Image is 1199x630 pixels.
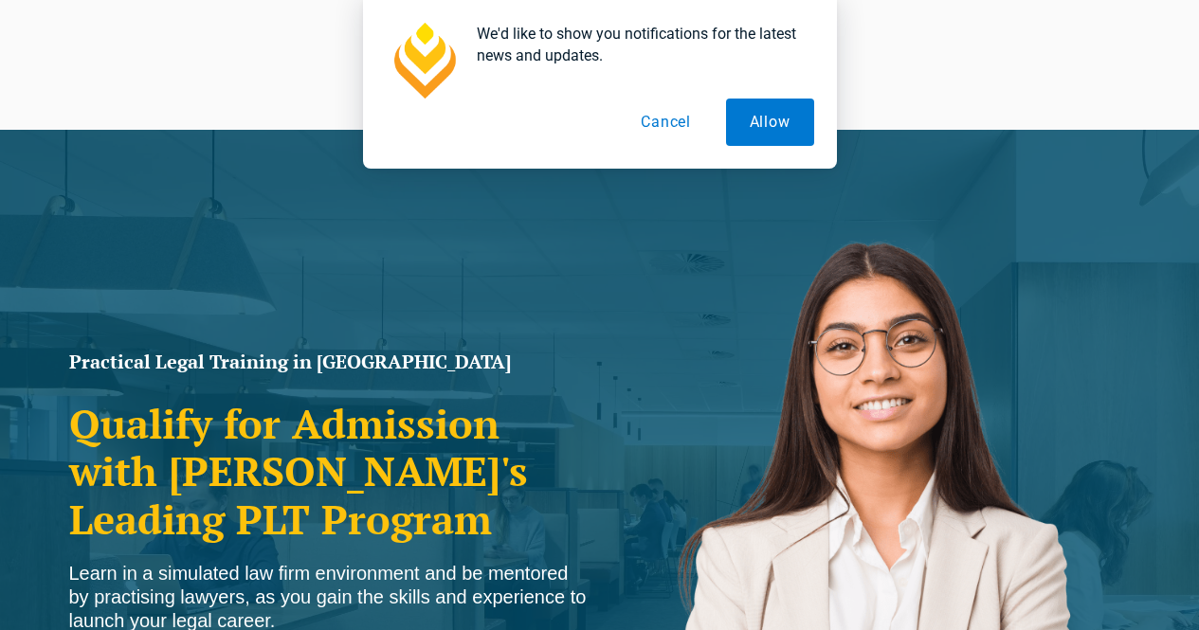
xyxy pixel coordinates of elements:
button: Cancel [617,99,715,146]
button: Allow [726,99,814,146]
h1: Practical Legal Training in [GEOGRAPHIC_DATA] [69,352,590,371]
div: We'd like to show you notifications for the latest news and updates. [462,23,814,66]
h2: Qualify for Admission with [PERSON_NAME]'s Leading PLT Program [69,400,590,543]
img: notification icon [386,23,462,99]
